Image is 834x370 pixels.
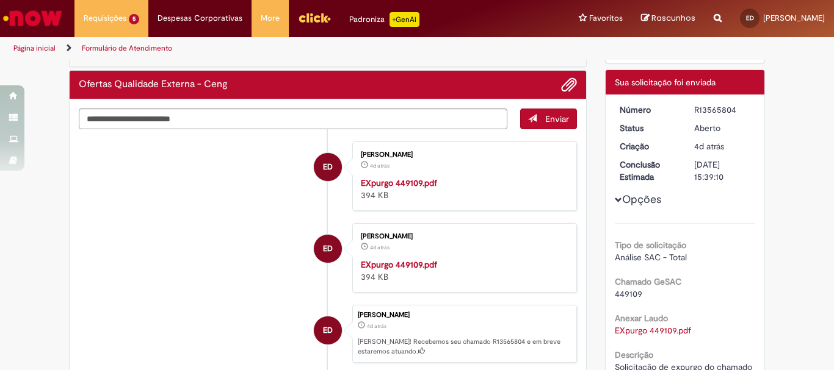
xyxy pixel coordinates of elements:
div: [DATE] 15:39:10 [694,158,751,183]
div: Padroniza [349,12,419,27]
a: EXpurgo 449109.pdf [361,259,437,270]
span: ED [323,316,333,345]
span: Sua solicitação foi enviada [615,77,716,88]
div: Eliza Ramos Duvorak [314,316,342,344]
a: Formulário de Atendimento [82,43,172,53]
dt: Número [611,104,686,116]
span: Despesas Corporativas [158,12,242,24]
a: Rascunhos [641,13,695,24]
button: Adicionar anexos [561,77,577,93]
div: 25/09/2025 10:39:07 [694,140,751,152]
ul: Trilhas de página [9,37,547,60]
li: Eliza Ramos Duvorak [79,305,577,363]
div: Eliza Ramos Duvorak [314,235,342,263]
a: Download de EXpurgo 449109.pdf [615,325,691,336]
span: Enviar [545,113,569,124]
p: [PERSON_NAME]! Recebemos seu chamado R13565804 e em breve estaremos atuando. [358,337,570,356]
span: 449109 [615,288,642,299]
div: Eliza Ramos Duvorak [314,153,342,181]
span: Análise SAC - Total [615,252,687,263]
b: Descrição [615,349,653,360]
div: 394 KB [361,177,564,201]
div: [PERSON_NAME] [361,233,564,240]
div: Aberto [694,122,751,134]
span: Requisições [84,12,126,24]
dt: Status [611,122,686,134]
img: click_logo_yellow_360x200.png [298,9,331,27]
span: 4d atrás [370,162,390,169]
span: Rascunhos [651,12,695,24]
span: ED [323,152,333,182]
span: 5 [129,14,139,24]
div: R13565804 [694,104,751,116]
div: 394 KB [361,258,564,283]
dt: Criação [611,140,686,152]
span: More [261,12,280,24]
dt: Conclusão Estimada [611,158,686,183]
button: Enviar [520,109,577,129]
time: 25/09/2025 10:39:07 [367,322,386,330]
b: Tipo de solicitação [615,240,686,251]
h2: Ofertas Qualidade Externa - Ceng Histórico de tíquete [79,79,228,90]
b: Anexar Laudo [615,313,668,324]
b: Chamado GeSAC [615,276,681,287]
p: +GenAi [390,12,419,27]
span: [PERSON_NAME] [763,13,825,23]
time: 25/09/2025 10:39:07 [694,141,724,152]
a: Página inicial [13,43,56,53]
img: ServiceNow [1,6,64,30]
div: [PERSON_NAME] [361,151,564,158]
span: 4d atrás [694,141,724,152]
span: 4d atrás [367,322,386,330]
a: EXpurgo 449109.pdf [361,177,437,188]
div: [PERSON_NAME] [358,311,570,319]
textarea: Digite sua mensagem aqui... [79,109,507,129]
span: Favoritos [589,12,623,24]
time: 25/09/2025 10:38:36 [370,162,390,169]
span: 4d atrás [370,244,390,251]
span: ED [323,234,333,263]
time: 25/09/2025 10:38:32 [370,244,390,251]
span: ED [746,14,754,22]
